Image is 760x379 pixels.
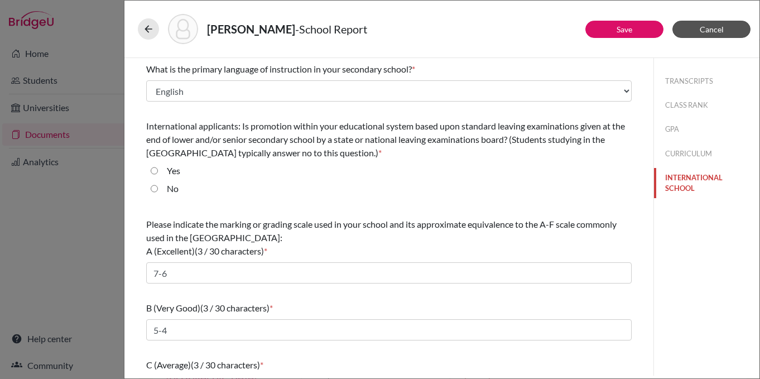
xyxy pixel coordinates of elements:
[191,359,260,370] span: (3 / 30 characters)
[654,144,759,164] button: CURRICULUM
[200,303,270,313] span: (3 / 30 characters)
[146,359,191,370] span: C (Average)
[654,119,759,139] button: GPA
[167,182,179,195] label: No
[654,168,759,198] button: INTERNATIONAL SCHOOL
[654,71,759,91] button: TRANSCRIPTS
[146,303,200,313] span: B (Very Good)
[195,246,264,256] span: (3 / 30 characters)
[146,219,617,256] span: Please indicate the marking or grading scale used in your school and its approximate equivalence ...
[146,121,625,158] span: International applicants: Is promotion within your educational system based upon standard leaving...
[146,64,412,74] span: What is the primary language of instruction in your secondary school?
[654,95,759,115] button: CLASS RANK
[295,22,367,36] span: - School Report
[167,164,180,177] label: Yes
[207,22,295,36] strong: [PERSON_NAME]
